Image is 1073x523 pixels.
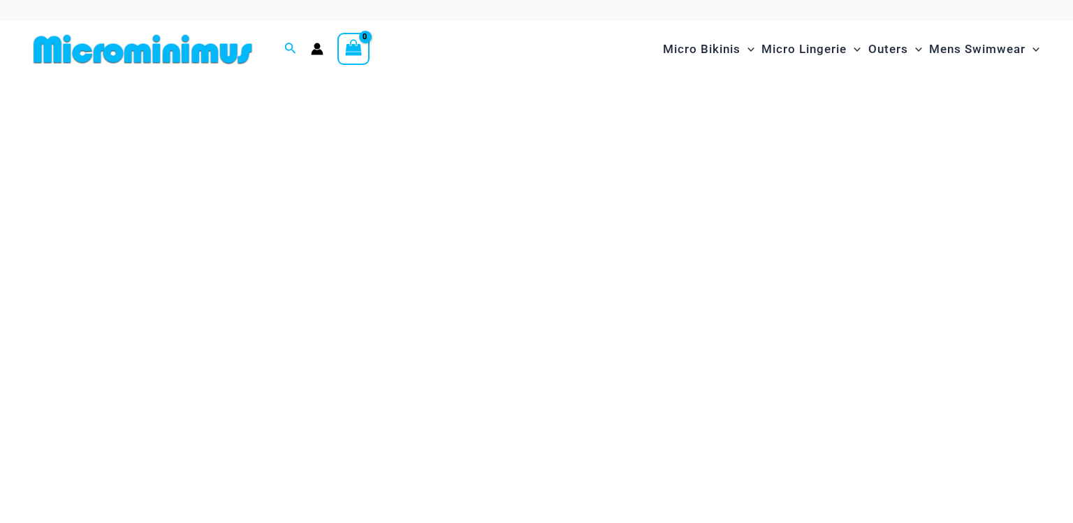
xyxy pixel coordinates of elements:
[847,31,861,67] span: Menu Toggle
[1025,31,1039,67] span: Menu Toggle
[908,31,922,67] span: Menu Toggle
[868,31,908,67] span: Outers
[657,26,1045,73] nav: Site Navigation
[929,31,1025,67] span: Mens Swimwear
[926,28,1043,71] a: Mens SwimwearMenu ToggleMenu Toggle
[758,28,864,71] a: Micro LingerieMenu ToggleMenu Toggle
[659,28,758,71] a: Micro BikinisMenu ToggleMenu Toggle
[28,34,258,65] img: MM SHOP LOGO FLAT
[337,33,370,65] a: View Shopping Cart, empty
[311,43,323,55] a: Account icon link
[663,31,740,67] span: Micro Bikinis
[761,31,847,67] span: Micro Lingerie
[284,40,297,58] a: Search icon link
[740,31,754,67] span: Menu Toggle
[865,28,926,71] a: OutersMenu ToggleMenu Toggle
